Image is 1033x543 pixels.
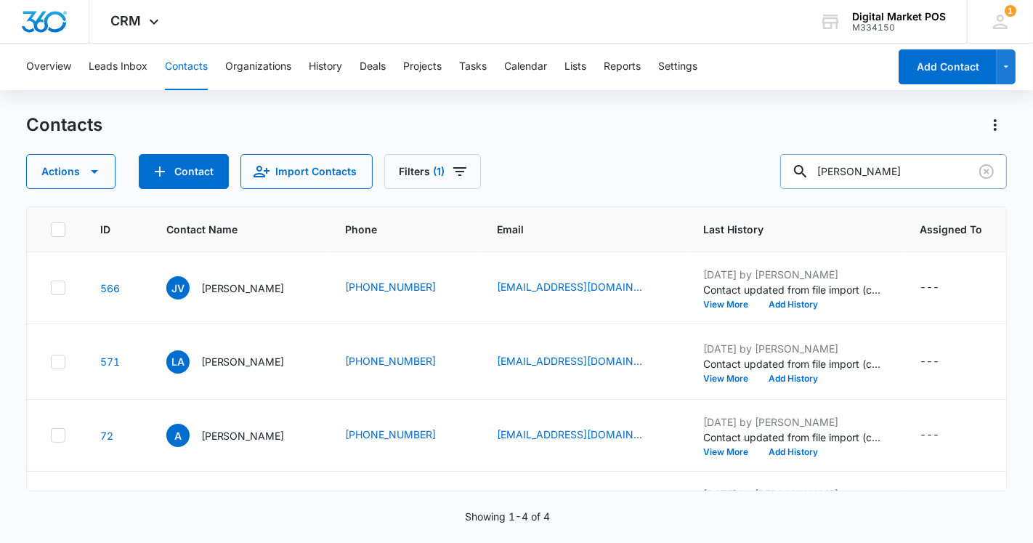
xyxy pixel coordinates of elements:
[498,279,643,294] a: [EMAIL_ADDRESS][DOMAIN_NAME]
[920,279,940,297] div: ---
[346,353,437,369] a: [PHONE_NUMBER]
[899,49,997,84] button: Add Contact
[498,353,643,369] a: [EMAIL_ADDRESS][DOMAIN_NAME]
[498,222,648,237] span: Email
[166,424,311,447] div: Contact Name - Alberto - Select to Edit Field
[100,430,113,442] a: Navigate to contact details page for Alberto
[346,353,463,371] div: Phone - (708) 443-6102 - Select to Edit Field
[465,509,550,524] p: Showing 1-4 of 4
[26,114,102,136] h1: Contacts
[920,353,966,371] div: Assigned To - - Select to Edit Field
[704,414,886,430] p: [DATE] by [PERSON_NAME]
[111,13,142,28] span: CRM
[360,44,386,90] button: Deals
[100,222,110,237] span: ID
[704,448,759,456] button: View More
[704,300,759,309] button: View More
[564,44,586,90] button: Lists
[759,374,829,383] button: Add History
[26,154,116,189] button: Actions
[89,44,147,90] button: Leads Inbox
[759,300,829,309] button: Add History
[920,222,983,237] span: Assigned To
[100,355,120,368] a: Navigate to contact details page for Luis Alberto L
[166,276,190,299] span: JV
[346,427,463,444] div: Phone - 773-619-0265 - Select to Edit Field
[201,281,285,296] p: [PERSON_NAME]
[166,350,190,374] span: LA
[139,154,229,189] button: Add Contact
[459,44,487,90] button: Tasks
[309,44,342,90] button: History
[704,222,864,237] span: Last History
[704,267,886,282] p: [DATE] by [PERSON_NAME]
[780,154,1007,189] input: Search Contacts
[166,424,190,447] span: A
[201,428,285,443] p: [PERSON_NAME]
[704,430,886,445] p: Contact updated from file import (contacts-20250807162201.csv): -- Color Tag changed to ... Conta...
[166,222,290,237] span: Contact Name
[166,276,311,299] div: Contact Name - Jose V - Select to Edit Field
[604,44,641,90] button: Reports
[704,341,886,356] p: [DATE] by [PERSON_NAME]
[975,160,998,183] button: Clear
[100,282,120,294] a: Navigate to contact details page for Jose V
[26,44,71,90] button: Overview
[201,354,285,369] p: [PERSON_NAME]
[984,113,1007,137] button: Actions
[165,44,208,90] button: Contacts
[240,154,373,189] button: Import Contacts
[704,486,886,502] p: [DATE] by [PERSON_NAME]
[704,356,886,371] p: Contact updated from file import (contacts-20250807162201.csv): -- Color Tag changed to ... Conta...
[346,279,463,297] div: Phone - 7739961573 - Select to Edit Field
[498,427,643,442] a: [EMAIL_ADDRESS][DOMAIN_NAME]
[1005,5,1016,17] span: 1
[225,44,291,90] button: Organizations
[403,44,442,90] button: Projects
[704,282,886,297] p: Contact updated from file import (contacts-20250807162201.csv): -- Color Tag changed to ... Conta...
[346,279,437,294] a: [PHONE_NUMBER]
[346,427,437,442] a: [PHONE_NUMBER]
[852,11,946,23] div: account name
[498,353,669,371] div: Email - cletbetka-yuy@hotmail.com - Select to Edit Field
[852,23,946,33] div: account id
[166,350,311,374] div: Contact Name - Luis Alberto L - Select to Edit Field
[1005,5,1016,17] div: notifications count
[498,279,669,297] div: Email - Albertobrs309@gmail.com - Select to Edit Field
[704,374,759,383] button: View More
[920,353,940,371] div: ---
[498,427,669,444] div: Email - albertoboni@outlook.com - Select to Edit Field
[920,427,966,444] div: Assigned To - - Select to Edit Field
[920,427,940,444] div: ---
[504,44,547,90] button: Calendar
[920,279,966,297] div: Assigned To - - Select to Edit Field
[658,44,697,90] button: Settings
[346,222,442,237] span: Phone
[434,166,445,177] span: (1)
[759,448,829,456] button: Add History
[384,154,481,189] button: Filters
